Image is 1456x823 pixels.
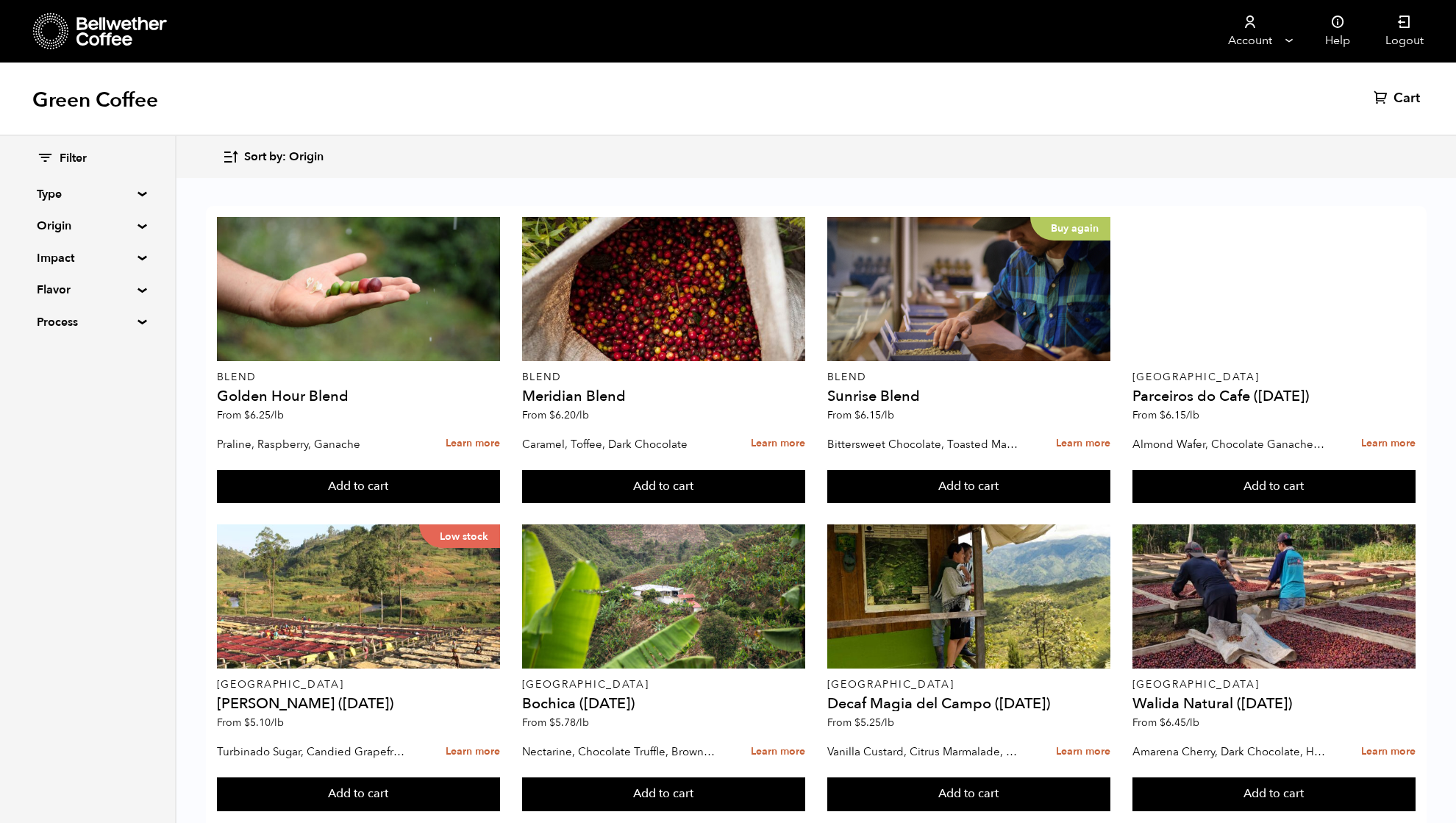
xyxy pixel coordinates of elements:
[1056,736,1110,768] a: Learn more
[549,716,555,730] span: $
[244,408,250,422] span: $
[37,217,138,235] summary: Origin
[244,149,324,165] span: Sort by: Origin
[1186,716,1199,730] span: /lb
[522,777,806,811] button: Add to cart
[827,696,1111,711] h4: Decaf Magia del Campo ([DATE])
[217,433,410,455] p: Praline, Raspberry, Ganache
[854,408,894,422] bdi: 6.15
[827,716,894,730] span: From
[522,470,806,504] button: Add to cart
[522,741,715,763] p: Nectarine, Chocolate Truffle, Brown Sugar
[37,281,138,299] summary: Flavor
[1160,716,1166,730] span: $
[1160,408,1199,422] bdi: 6.15
[827,389,1111,404] h4: Sunrise Blend
[1132,372,1416,382] p: [GEOGRAPHIC_DATA]
[549,408,589,422] bdi: 6.20
[1393,90,1420,107] span: Cart
[217,696,501,711] h4: [PERSON_NAME] ([DATE])
[549,716,589,730] bdi: 5.78
[827,777,1111,811] button: Add to cart
[827,408,894,422] span: From
[1186,408,1199,422] span: /lb
[522,680,806,690] p: [GEOGRAPHIC_DATA]
[419,524,500,548] p: Low stock
[827,470,1111,504] button: Add to cart
[217,680,501,690] p: [GEOGRAPHIC_DATA]
[751,736,805,768] a: Learn more
[271,408,284,422] span: /lb
[854,716,860,730] span: $
[217,777,501,811] button: Add to cart
[217,716,284,730] span: From
[1132,716,1199,730] span: From
[271,716,284,730] span: /lb
[854,408,860,422] span: $
[1132,741,1325,763] p: Amarena Cherry, Dark Chocolate, Hibiscus
[827,372,1111,382] p: Blend
[244,408,284,422] bdi: 6.25
[522,372,806,382] p: Blend
[881,408,894,422] span: /lb
[446,736,500,768] a: Learn more
[1132,680,1416,690] p: [GEOGRAPHIC_DATA]
[60,151,87,167] span: Filter
[217,524,501,669] a: Low stock
[1361,736,1416,768] a: Learn more
[244,716,284,730] bdi: 5.10
[854,716,894,730] bdi: 5.25
[1160,408,1166,422] span: $
[446,428,500,460] a: Learn more
[522,433,715,455] p: Caramel, Toffee, Dark Chocolate
[244,716,250,730] span: $
[522,408,589,422] span: From
[37,185,138,203] summary: Type
[1160,716,1199,730] bdi: 6.45
[827,433,1020,455] p: Bittersweet Chocolate, Toasted Marshmallow, Candied Orange, Praline
[217,408,284,422] span: From
[549,408,555,422] span: $
[522,716,589,730] span: From
[217,372,501,382] p: Blend
[1132,696,1416,711] h4: Walida Natural ([DATE])
[32,87,158,113] h1: Green Coffee
[217,470,501,504] button: Add to cart
[37,249,138,267] summary: Impact
[751,428,805,460] a: Learn more
[1132,389,1416,404] h4: Parceiros do Cafe ([DATE])
[1132,408,1199,422] span: From
[881,716,894,730] span: /lb
[827,680,1111,690] p: [GEOGRAPHIC_DATA]
[576,716,589,730] span: /lb
[1374,90,1424,107] a: Cart
[1361,428,1416,460] a: Learn more
[217,389,501,404] h4: Golden Hour Blend
[1132,777,1416,811] button: Add to cart
[1030,217,1110,241] p: Buy again
[1056,428,1110,460] a: Learn more
[576,408,589,422] span: /lb
[827,217,1111,361] a: Buy again
[222,140,324,174] button: Sort by: Origin
[522,696,806,711] h4: Bochica ([DATE])
[217,741,410,763] p: Turbinado Sugar, Candied Grapefruit, Spiced Plum
[827,741,1020,763] p: Vanilla Custard, Citrus Marmalade, Caramel
[1132,470,1416,504] button: Add to cart
[37,313,138,331] summary: Process
[1132,433,1325,455] p: Almond Wafer, Chocolate Ganache, Bing Cherry
[522,389,806,404] h4: Meridian Blend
